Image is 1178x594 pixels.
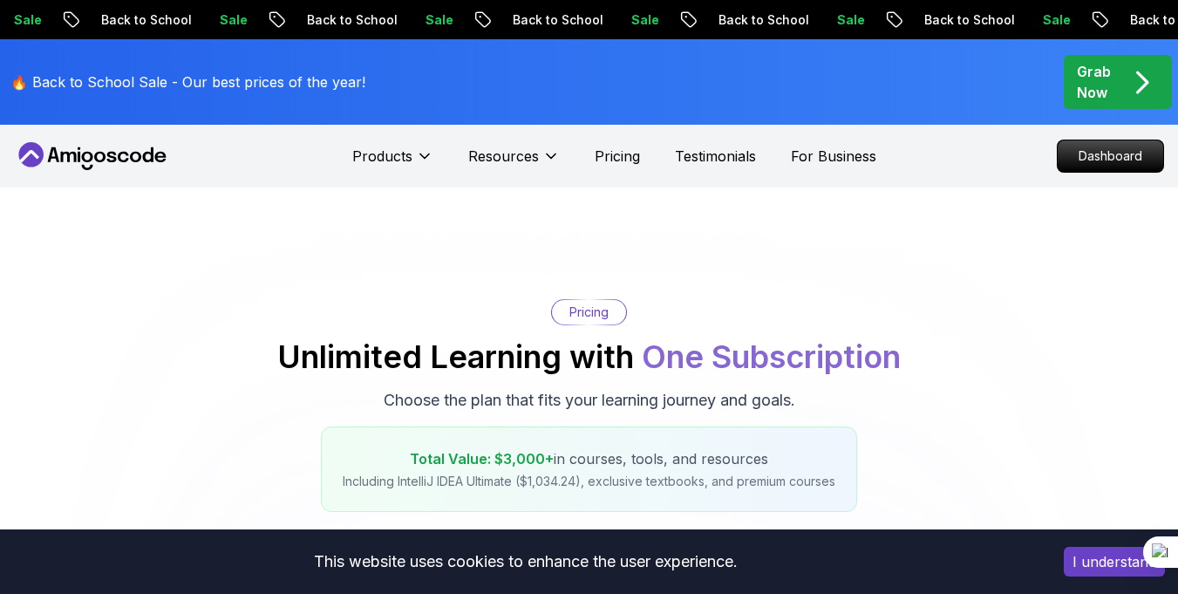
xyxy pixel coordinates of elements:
p: Back to School [902,11,1021,29]
p: Sale [1021,11,1077,29]
a: Testimonials [675,146,756,167]
button: Products [352,146,433,181]
p: 🔥 Back to School Sale - Our best prices of the year! [10,72,365,92]
p: Back to School [697,11,815,29]
p: Back to School [285,11,404,29]
p: Back to School [79,11,198,29]
p: Pricing [569,304,609,321]
div: This website uses cookies to enhance the user experience. [13,543,1038,581]
h2: Unlimited Learning with [277,339,901,374]
p: Grab Now [1077,61,1111,103]
span: One Subscription [642,338,901,376]
button: Accept cookies [1064,547,1165,577]
a: Dashboard [1057,140,1164,173]
a: For Business [791,146,876,167]
p: Choose the plan that fits your learning journey and goals. [384,388,795,413]
p: Including IntelliJ IDEA Ultimate ($1,034.24), exclusive textbooks, and premium courses [343,473,835,490]
p: in courses, tools, and resources [343,448,835,469]
button: Resources [468,146,560,181]
p: Sale [815,11,871,29]
p: Products [352,146,412,167]
p: Sale [404,11,460,29]
p: Sale [609,11,665,29]
p: Resources [468,146,539,167]
span: Total Value: $3,000+ [410,450,554,468]
p: Back to School [491,11,609,29]
a: Pricing [595,146,640,167]
p: Sale [198,11,254,29]
p: Dashboard [1058,140,1163,172]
